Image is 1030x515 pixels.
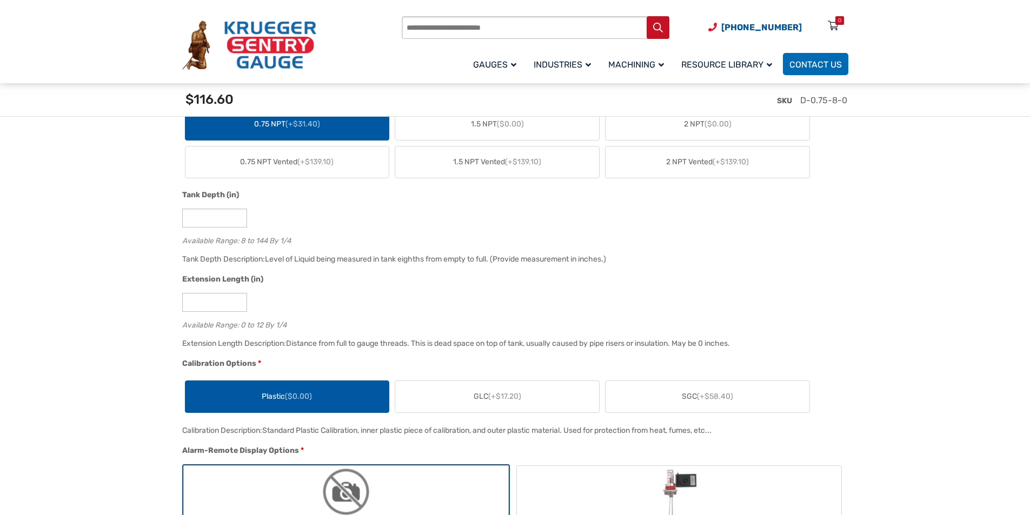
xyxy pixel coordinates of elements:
div: Available Range: 8 to 144 By 1/4 [182,234,843,244]
a: Phone Number (920) 434-8860 [708,21,802,34]
a: Contact Us [783,53,848,75]
span: (+$58.40) [697,392,733,401]
div: Available Range: 0 to 12 By 1/4 [182,318,843,329]
abbr: required [258,358,261,369]
abbr: required [301,445,304,456]
div: Distance from full to gauge threads. This is dead space on top of tank, usually caused by pipe ri... [286,339,730,348]
span: (+$17.20) [488,392,521,401]
span: Extension Length Description: [182,339,286,348]
span: 2 NPT Vented [666,156,749,168]
span: Gauges [473,59,516,70]
span: Contact Us [789,59,842,70]
span: Tank Depth Description: [182,255,265,264]
span: Calibration Description: [182,426,262,435]
a: Resource Library [675,51,783,77]
a: Industries [527,51,602,77]
span: Extension Length (in) [182,275,263,284]
span: ($0.00) [285,392,312,401]
span: 0.75 NPT Vented [240,156,334,168]
a: Machining [602,51,675,77]
span: Resource Library [681,59,772,70]
div: Level of Liquid being measured in tank eighths from empty to full. (Provide measurement in inches.) [265,255,606,264]
div: 0 [838,16,841,25]
span: GLC [474,391,521,402]
a: Gauges [467,51,527,77]
span: (+$139.10) [297,157,334,166]
span: Plastic [262,391,312,402]
div: Standard Plastic Calibration, inner plastic piece of calibration, and outer plastic material. Use... [262,426,712,435]
span: [PHONE_NUMBER] [721,22,802,32]
span: Tank Depth (in) [182,190,239,199]
span: (+$139.10) [505,157,541,166]
span: SGC [682,391,733,402]
span: Industries [534,59,591,70]
img: Krueger Sentry Gauge [182,21,316,70]
span: (+$139.10) [713,157,749,166]
span: Machining [608,59,664,70]
span: Alarm-Remote Display Options [182,446,299,455]
span: SKU [777,96,792,105]
span: 1.5 NPT Vented [453,156,541,168]
span: Calibration Options [182,359,256,368]
span: D-0.75-8-0 [800,95,847,105]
